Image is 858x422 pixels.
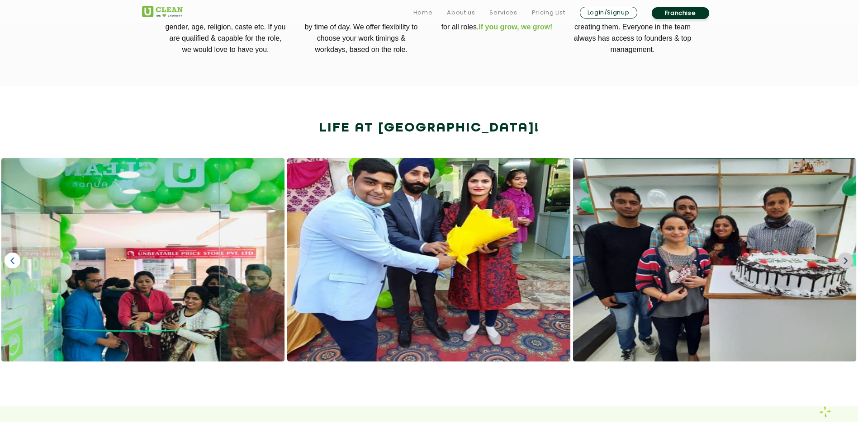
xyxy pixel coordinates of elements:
[413,7,433,18] a: Home
[838,253,853,268] a: ›
[165,10,287,55] p: We don’t discriminate based on gender, age, religion, caste etc. If you are qualified & capable f...
[447,7,475,18] a: About us
[142,117,716,139] h2: Life at [GEOGRAPHIC_DATA]!
[300,10,422,55] p: We believe that talent is not restricted by time of day. We offer flexibility to choose your work...
[820,406,831,417] img: icon_4.png
[532,7,565,18] a: Pricing List
[5,253,20,268] a: ‹
[142,6,183,17] img: UClean Laundry and Dry Cleaning
[652,7,709,19] a: Franchise
[572,10,694,55] p: We believe in breaking barriers & not creating them. Everyone in the team always has access to fo...
[489,7,517,18] a: Services
[580,7,637,19] a: Login/Signup
[479,23,552,31] span: If you grow, we grow!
